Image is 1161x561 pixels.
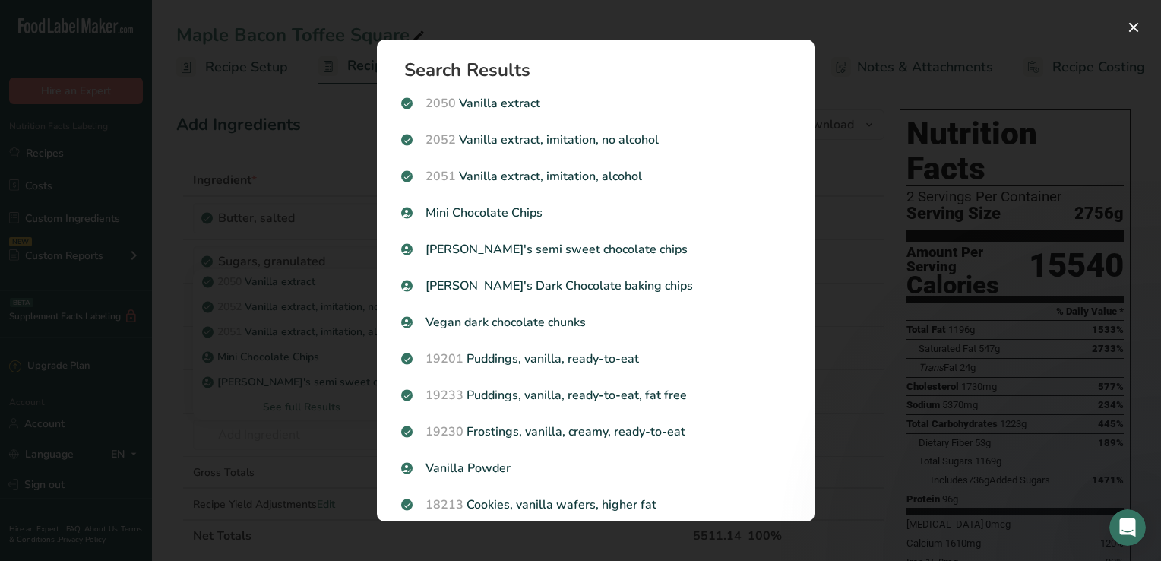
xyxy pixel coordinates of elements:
[401,459,790,477] p: Vanilla Powder
[401,240,790,258] p: [PERSON_NAME]'s semi sweet chocolate chips
[425,387,463,404] span: 19233
[401,204,790,222] p: Mini Chocolate Chips
[401,94,790,113] p: Vanilla extract
[425,132,456,148] span: 2052
[425,168,456,185] span: 2051
[401,167,790,185] p: Vanilla extract, imitation, alcohol
[425,95,456,112] span: 2050
[401,131,790,149] p: Vanilla extract, imitation, no alcohol
[1109,509,1146,546] iframe: Intercom live chat
[425,423,463,440] span: 19230
[401,313,790,331] p: Vegan dark chocolate chunks
[401,350,790,368] p: Puddings, vanilla, ready-to-eat
[401,423,790,441] p: Frostings, vanilla, creamy, ready-to-eat
[401,496,790,514] p: Cookies, vanilla wafers, higher fat
[404,61,799,79] h1: Search Results
[425,350,463,367] span: 19201
[401,277,790,295] p: [PERSON_NAME]'s Dark Chocolate baking chips
[401,386,790,404] p: Puddings, vanilla, ready-to-eat, fat free
[425,496,463,513] span: 18213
